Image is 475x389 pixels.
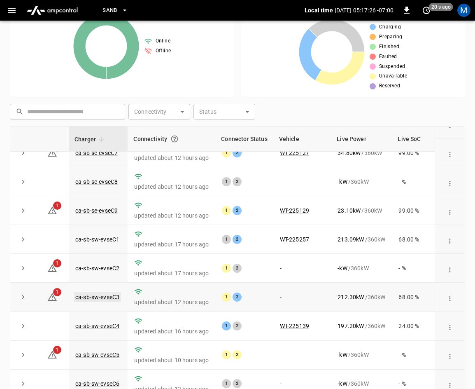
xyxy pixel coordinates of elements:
[379,82,400,90] span: Reserved
[338,322,364,330] p: 197.20 kW
[222,321,231,330] div: 1
[280,323,309,329] a: WT-225139
[338,149,385,157] div: / 360 kW
[392,196,450,225] td: 99.00 %
[379,53,397,61] span: Faulted
[75,134,107,144] span: Charger
[167,131,182,146] button: Connection between the charger and our software.
[392,127,450,152] th: Live SoC
[444,120,456,128] div: action cell options
[338,264,347,272] p: - kW
[273,254,331,283] td: -
[222,293,231,302] div: 1
[444,178,456,186] div: action cell options
[280,207,309,214] a: WT-225129
[215,127,273,152] th: Connector Status
[392,254,450,283] td: - %
[338,206,385,215] div: / 360 kW
[222,235,231,244] div: 1
[429,3,453,11] span: 20 s ago
[233,206,242,215] div: 2
[222,379,231,388] div: 1
[233,321,242,330] div: 2
[134,269,209,277] p: updated about 17 hours ago
[338,149,361,157] p: 34.80 kW
[338,264,385,272] div: / 360 kW
[222,148,231,157] div: 1
[156,37,170,45] span: Online
[379,72,407,80] span: Unavailable
[379,33,403,41] span: Preparing
[233,177,242,186] div: 2
[53,202,61,210] span: 1
[273,341,331,370] td: -
[17,349,29,361] button: expand row
[134,327,209,335] p: updated about 16 hours ago
[338,178,347,186] p: - kW
[17,176,29,188] button: expand row
[392,167,450,196] td: - %
[23,2,81,18] img: ampcontrol.io logo
[75,150,118,156] a: ca-sb-se-evseC7
[233,350,242,359] div: 2
[17,291,29,303] button: expand row
[134,240,209,248] p: updated about 17 hours ago
[134,211,209,220] p: updated about 12 hours ago
[75,178,118,185] a: ca-sb-se-evseC8
[444,149,456,157] div: action cell options
[233,293,242,302] div: 2
[338,206,361,215] p: 23.10 kW
[444,380,456,388] div: action cell options
[47,293,57,300] a: 1
[338,293,364,301] p: 212.30 kW
[379,23,401,31] span: Charging
[273,127,331,152] th: Vehicle
[392,312,450,341] td: 24.00 %
[280,236,309,243] a: WT-225257
[75,323,119,329] a: ca-sb-sw-evseC4
[222,350,231,359] div: 1
[338,293,385,301] div: / 360 kW
[222,206,231,215] div: 1
[444,322,456,330] div: action cell options
[75,236,119,243] a: ca-sb-sw-evseC1
[134,356,209,364] p: updated about 10 hours ago
[338,235,364,244] p: 213.09 kW
[338,351,347,359] p: - kW
[420,4,433,17] button: set refresh interval
[280,150,309,156] a: WT-225127
[273,167,331,196] td: -
[331,127,392,152] th: Live Power
[222,177,231,186] div: 1
[379,43,399,51] span: Finished
[233,379,242,388] div: 2
[74,292,121,302] a: ca-sb-sw-evseC3
[338,351,385,359] div: / 360 kW
[47,207,57,213] a: 1
[17,204,29,217] button: expand row
[47,351,57,358] a: 1
[457,4,470,17] div: profile-icon
[379,63,405,71] span: Suspended
[392,283,450,312] td: 68.00 %
[338,235,385,244] div: / 360 kW
[338,322,385,330] div: / 360 kW
[75,352,119,358] a: ca-sb-sw-evseC5
[273,283,331,312] td: -
[134,154,209,162] p: updated about 12 hours ago
[53,259,61,267] span: 1
[75,265,119,272] a: ca-sb-sw-evseC2
[17,320,29,332] button: expand row
[99,2,131,19] button: SanB
[133,131,210,146] div: Connectivity
[134,183,209,191] p: updated about 12 hours ago
[392,225,450,254] td: 68.00 %
[338,178,385,186] div: / 360 kW
[75,380,119,387] a: ca-sb-sw-evseC6
[47,149,57,156] a: 1
[156,47,171,55] span: Offline
[233,235,242,244] div: 2
[392,341,450,370] td: - %
[444,264,456,272] div: action cell options
[392,138,450,167] td: 99.00 %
